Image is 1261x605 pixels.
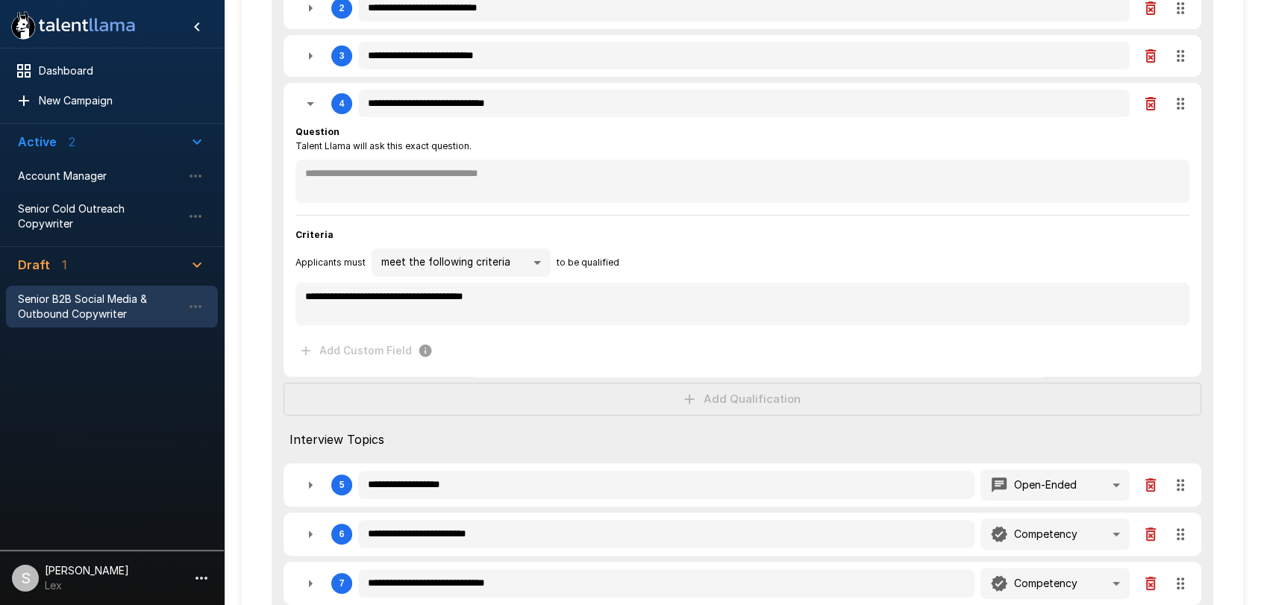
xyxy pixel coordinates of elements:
[295,126,339,137] b: Question
[284,463,1201,507] div: 5
[295,229,334,240] b: Criteria
[339,578,345,589] div: 7
[339,3,345,13] div: 2
[339,480,345,490] div: 5
[295,255,366,270] span: Applicants must
[284,512,1201,556] div: 6
[1014,576,1077,591] p: Competency
[284,83,1201,377] div: 4QuestionTalent Llama will ask this exact question.CriteriaApplicants mustto be qualified**** ***...
[1014,527,1077,542] p: Competency
[295,337,439,365] span: Custom fields allow you to automatically extract specific data from candidate responses.
[339,529,345,539] div: 6
[284,35,1201,77] div: 3
[339,98,345,109] div: 4
[295,139,472,154] span: Talent Llama will ask this exact question.
[284,562,1201,605] div: 7
[339,51,345,61] div: 3
[290,430,1195,448] span: Interview Topics
[557,255,619,270] span: to be qualified
[1014,477,1077,492] p: Open-Ended
[372,248,551,277] div: meet the following criteria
